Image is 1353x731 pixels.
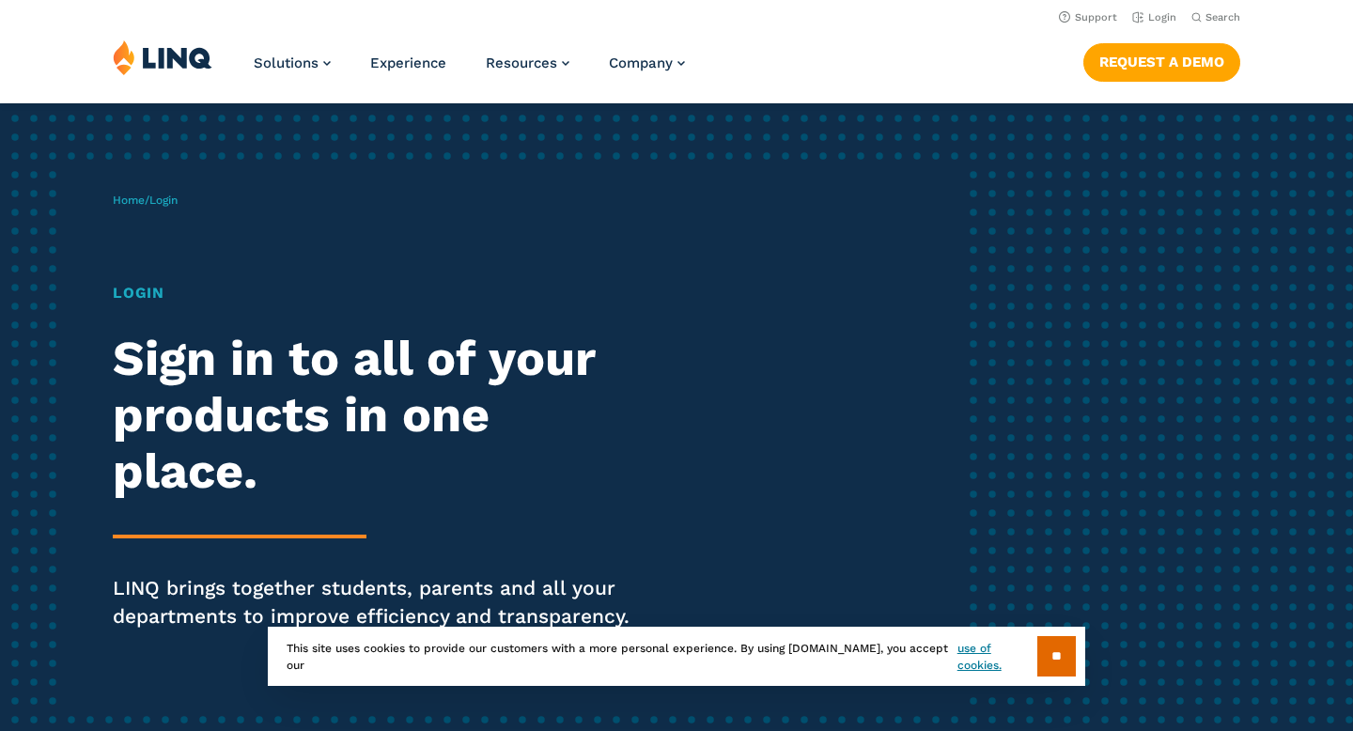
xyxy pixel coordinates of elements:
span: Solutions [254,54,319,71]
span: Search [1205,11,1240,23]
span: / [113,194,178,207]
a: Experience [370,54,446,71]
h1: Login [113,282,634,304]
p: LINQ brings together students, parents and all your departments to improve efficiency and transpa... [113,574,634,630]
a: Company [609,54,685,71]
a: Request a Demo [1083,43,1240,81]
a: use of cookies. [957,640,1037,674]
h2: Sign in to all of your products in one place. [113,331,634,499]
nav: Button Navigation [1083,39,1240,81]
a: Home [113,194,145,207]
a: Resources [486,54,569,71]
div: This site uses cookies to provide our customers with a more personal experience. By using [DOMAIN... [268,627,1085,686]
a: Solutions [254,54,331,71]
button: Open Search Bar [1191,10,1240,24]
span: Login [149,194,178,207]
a: Login [1132,11,1176,23]
a: Support [1059,11,1117,23]
img: LINQ | K‑12 Software [113,39,212,75]
span: Resources [486,54,557,71]
span: Company [609,54,673,71]
nav: Primary Navigation [254,39,685,101]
